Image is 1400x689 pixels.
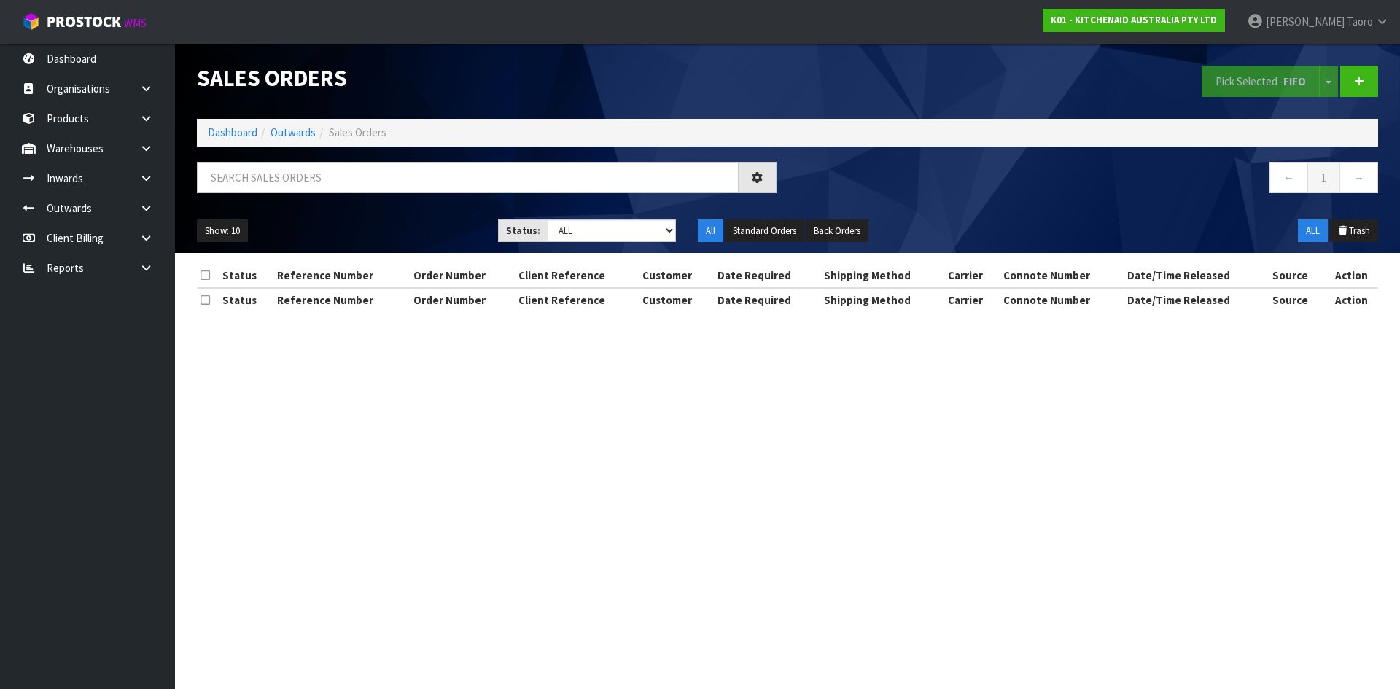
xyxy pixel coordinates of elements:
[197,66,777,90] h1: Sales Orders
[197,219,248,243] button: Show: 10
[515,288,639,311] th: Client Reference
[506,225,540,237] strong: Status:
[1269,264,1326,287] th: Source
[1339,162,1378,193] a: →
[1283,74,1306,88] strong: FIFO
[820,264,944,287] th: Shipping Method
[1329,219,1378,243] button: Trash
[124,16,147,30] small: WMS
[944,264,1000,287] th: Carrier
[725,219,804,243] button: Standard Orders
[515,264,639,287] th: Client Reference
[197,162,739,193] input: Search sales orders
[1325,288,1378,311] th: Action
[820,288,944,311] th: Shipping Method
[1124,264,1269,287] th: Date/Time Released
[1124,288,1269,311] th: Date/Time Released
[208,125,257,139] a: Dashboard
[1347,15,1373,28] span: Taoro
[1051,14,1217,26] strong: K01 - KITCHENAID AUSTRALIA PTY LTD
[714,264,820,287] th: Date Required
[1325,264,1378,287] th: Action
[273,264,410,287] th: Reference Number
[410,264,515,287] th: Order Number
[1000,264,1124,287] th: Connote Number
[1307,162,1340,193] a: 1
[1202,66,1320,97] button: Pick Selected -FIFO
[1043,9,1225,32] a: K01 - KITCHENAID AUSTRALIA PTY LTD
[329,125,386,139] span: Sales Orders
[47,12,121,31] span: ProStock
[806,219,868,243] button: Back Orders
[271,125,316,139] a: Outwards
[714,288,820,311] th: Date Required
[1000,288,1124,311] th: Connote Number
[22,12,40,31] img: cube-alt.png
[698,219,723,243] button: All
[944,288,1000,311] th: Carrier
[639,288,714,311] th: Customer
[1269,288,1326,311] th: Source
[1266,15,1345,28] span: [PERSON_NAME]
[219,264,273,287] th: Status
[1298,219,1328,243] button: ALL
[639,264,714,287] th: Customer
[219,288,273,311] th: Status
[1269,162,1308,193] a: ←
[410,288,515,311] th: Order Number
[798,162,1378,198] nav: Page navigation
[273,288,410,311] th: Reference Number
